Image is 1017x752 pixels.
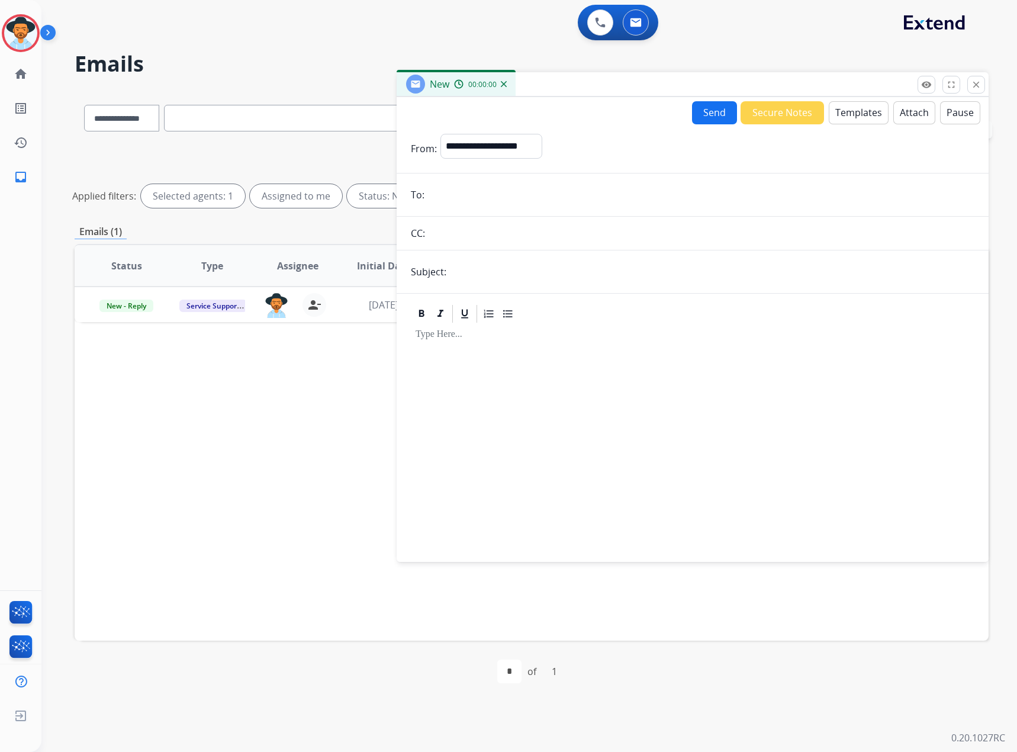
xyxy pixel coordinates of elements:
[499,305,517,323] div: Bullet List
[829,101,889,124] button: Templates
[357,259,410,273] span: Initial Date
[99,300,153,312] span: New - Reply
[14,136,28,150] mat-icon: history
[111,259,142,273] span: Status
[951,731,1005,745] p: 0.20.1027RC
[347,184,472,208] div: Status: New - Initial
[971,79,981,90] mat-icon: close
[413,305,430,323] div: Bold
[201,259,223,273] span: Type
[307,298,321,312] mat-icon: person_remove
[893,101,935,124] button: Attach
[14,101,28,115] mat-icon: list_alt
[250,184,342,208] div: Assigned to me
[456,305,474,323] div: Underline
[468,80,497,89] span: 00:00:00
[14,67,28,81] mat-icon: home
[692,101,737,124] button: Send
[480,305,498,323] div: Ordered List
[411,142,437,156] p: From:
[14,170,28,184] mat-icon: inbox
[4,17,37,50] img: avatar
[741,101,824,124] button: Secure Notes
[527,664,536,679] div: of
[72,189,136,203] p: Applied filters:
[432,305,449,323] div: Italic
[277,259,318,273] span: Assignee
[411,188,424,202] p: To:
[430,78,449,91] span: New
[411,265,446,279] p: Subject:
[946,79,957,90] mat-icon: fullscreen
[411,226,425,240] p: CC:
[141,184,245,208] div: Selected agents: 1
[265,293,288,318] img: agent-avatar
[542,660,567,683] div: 1
[369,298,398,311] span: [DATE]
[179,300,247,312] span: Service Support
[75,52,989,76] h2: Emails
[940,101,980,124] button: Pause
[921,79,932,90] mat-icon: remove_red_eye
[75,224,127,239] p: Emails (1)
